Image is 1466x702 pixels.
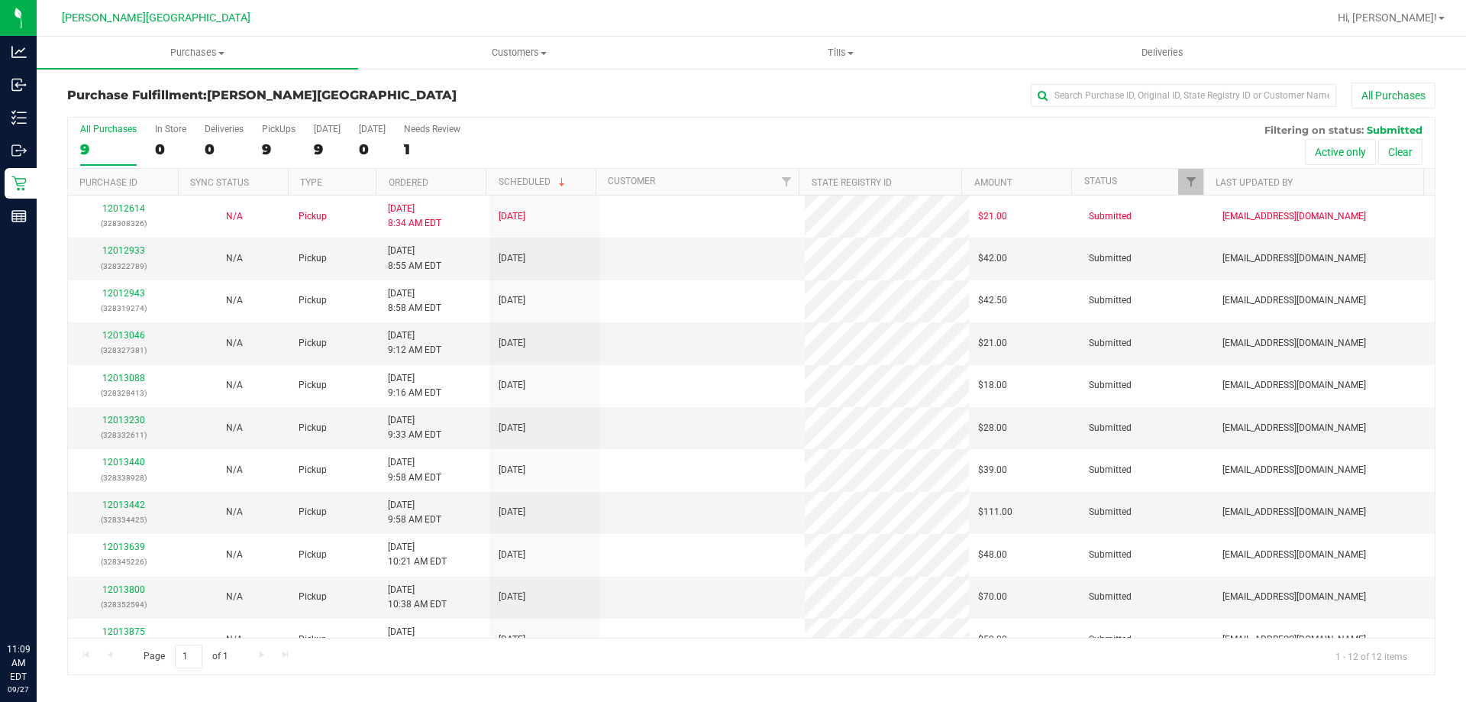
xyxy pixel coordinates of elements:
span: Hi, [PERSON_NAME]! [1338,11,1437,24]
p: (328334425) [77,513,170,527]
a: Amount [974,177,1012,188]
span: Not Applicable [226,506,243,517]
span: [DATE] [499,421,525,435]
span: [DATE] 10:46 AM EDT [388,625,447,654]
p: 11:09 AM EDT [7,642,30,684]
span: Pickup [299,421,327,435]
span: [EMAIL_ADDRESS][DOMAIN_NAME] [1222,209,1366,224]
span: $21.00 [978,336,1007,351]
span: Submitted [1089,590,1132,604]
span: [DATE] 9:58 AM EDT [388,455,441,484]
span: [EMAIL_ADDRESS][DOMAIN_NAME] [1222,293,1366,308]
span: [PERSON_NAME][GEOGRAPHIC_DATA] [62,11,250,24]
a: 12013875 [102,626,145,637]
button: N/A [226,378,243,393]
span: [EMAIL_ADDRESS][DOMAIN_NAME] [1222,548,1366,562]
span: [EMAIL_ADDRESS][DOMAIN_NAME] [1222,378,1366,393]
span: Submitted [1089,378,1132,393]
inline-svg: Analytics [11,44,27,60]
div: 0 [155,141,186,158]
span: [DATE] [499,293,525,308]
a: 12013230 [102,415,145,425]
span: $70.00 [978,590,1007,604]
p: (328332611) [77,428,170,442]
div: Deliveries [205,124,244,134]
button: N/A [226,505,243,519]
span: [DATE] 8:58 AM EDT [388,286,441,315]
span: [DATE] [499,378,525,393]
inline-svg: Inventory [11,110,27,125]
span: 1 - 12 of 12 items [1323,645,1419,668]
a: Purchase ID [79,177,137,188]
span: [DATE] [499,209,525,224]
span: Filtering on status: [1264,124,1364,136]
input: Search Purchase ID, Original ID, State Registry ID or Customer Name... [1031,84,1336,107]
span: Not Applicable [226,549,243,560]
span: Not Applicable [226,338,243,348]
span: Page of 1 [131,645,241,668]
span: $111.00 [978,505,1012,519]
span: $39.00 [978,463,1007,477]
span: Pickup [299,378,327,393]
span: $50.00 [978,632,1007,647]
a: 12012933 [102,245,145,256]
a: 12012943 [102,288,145,299]
span: Purchases [37,46,358,60]
span: [DATE] 9:16 AM EDT [388,371,441,400]
p: (328352594) [77,597,170,612]
span: [DATE] 10:21 AM EDT [388,540,447,569]
p: (328328413) [77,386,170,400]
span: [DATE] 9:33 AM EDT [388,413,441,442]
span: [DATE] [499,632,525,647]
inline-svg: Inbound [11,77,27,92]
span: Not Applicable [226,253,243,264]
a: Sync Status [190,177,249,188]
span: [DATE] [499,336,525,351]
span: Not Applicable [226,464,243,475]
span: Submitted [1089,293,1132,308]
div: PickUps [262,124,295,134]
iframe: Resource center [15,580,61,626]
a: 12013046 [102,330,145,341]
div: Needs Review [404,124,460,134]
a: Filter [1178,169,1203,195]
p: (328338928) [77,471,170,485]
div: [DATE] [359,124,386,134]
span: Pickup [299,632,327,647]
a: Filter [773,169,799,195]
button: N/A [226,209,243,224]
p: (328322789) [77,259,170,273]
span: [EMAIL_ADDRESS][DOMAIN_NAME] [1222,463,1366,477]
div: 9 [262,141,295,158]
span: $42.00 [978,251,1007,266]
button: N/A [226,632,243,647]
h3: Purchase Fulfillment: [67,89,523,102]
span: Submitted [1089,209,1132,224]
span: Not Applicable [226,634,243,645]
a: 12013440 [102,457,145,467]
span: [EMAIL_ADDRESS][DOMAIN_NAME] [1222,336,1366,351]
button: N/A [226,463,243,477]
span: [EMAIL_ADDRESS][DOMAIN_NAME] [1222,421,1366,435]
span: Tills [680,46,1000,60]
span: Pickup [299,209,327,224]
a: Type [300,177,322,188]
inline-svg: Retail [11,176,27,191]
span: [EMAIL_ADDRESS][DOMAIN_NAME] [1222,632,1366,647]
span: Submitted [1089,463,1132,477]
button: N/A [226,590,243,604]
span: Pickup [299,463,327,477]
button: N/A [226,251,243,266]
span: [DATE] 9:58 AM EDT [388,498,441,527]
a: Deliveries [1002,37,1323,69]
span: Submitted [1089,505,1132,519]
span: $28.00 [978,421,1007,435]
span: Not Applicable [226,295,243,306]
a: Status [1084,176,1117,186]
p: (328308326) [77,216,170,231]
span: Customers [359,46,679,60]
a: 12013800 [102,584,145,595]
a: State Registry ID [812,177,892,188]
span: $48.00 [978,548,1007,562]
span: [DATE] [499,251,525,266]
